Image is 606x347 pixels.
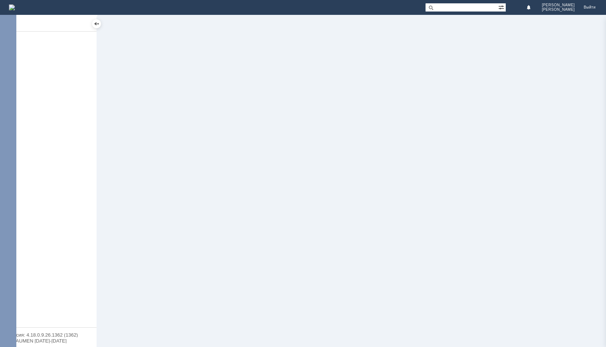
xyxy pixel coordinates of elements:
a: Перейти на домашнюю страницу [9,4,15,10]
div: Версия: 4.18.0.9.26.1362 (1362) [7,333,89,337]
img: logo [9,4,15,10]
div: © NAUMEN [DATE]-[DATE] [7,338,89,343]
span: Расширенный поиск [498,3,506,10]
span: [PERSON_NAME] [542,3,575,7]
div: Скрыть меню [92,19,101,28]
span: [PERSON_NAME] [542,7,575,12]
